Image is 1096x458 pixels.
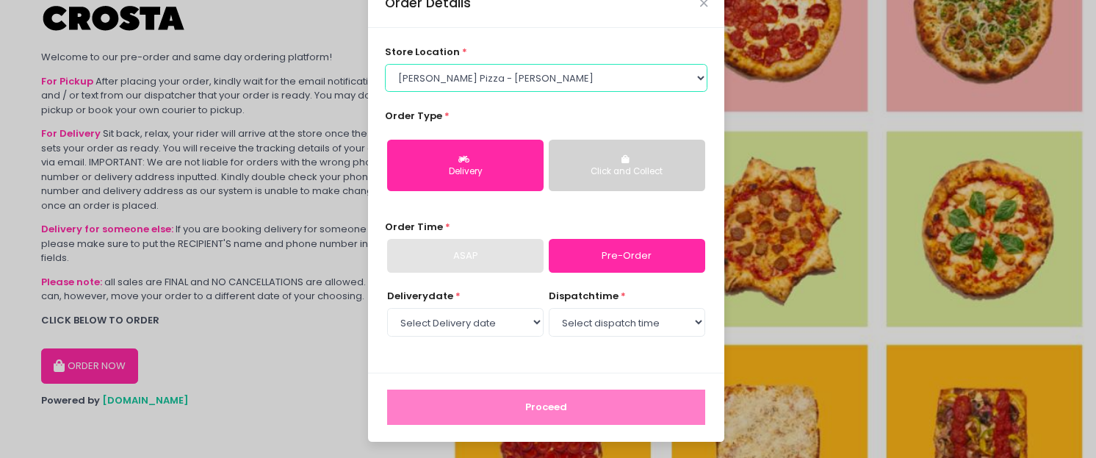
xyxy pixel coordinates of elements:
[385,220,443,234] span: Order Time
[385,45,460,59] span: store location
[549,140,705,191] button: Click and Collect
[387,289,453,303] span: Delivery date
[387,140,544,191] button: Delivery
[549,289,619,303] span: dispatch time
[559,165,695,179] div: Click and Collect
[397,165,533,179] div: Delivery
[385,109,442,123] span: Order Type
[387,390,705,425] button: Proceed
[549,239,705,273] a: Pre-Order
